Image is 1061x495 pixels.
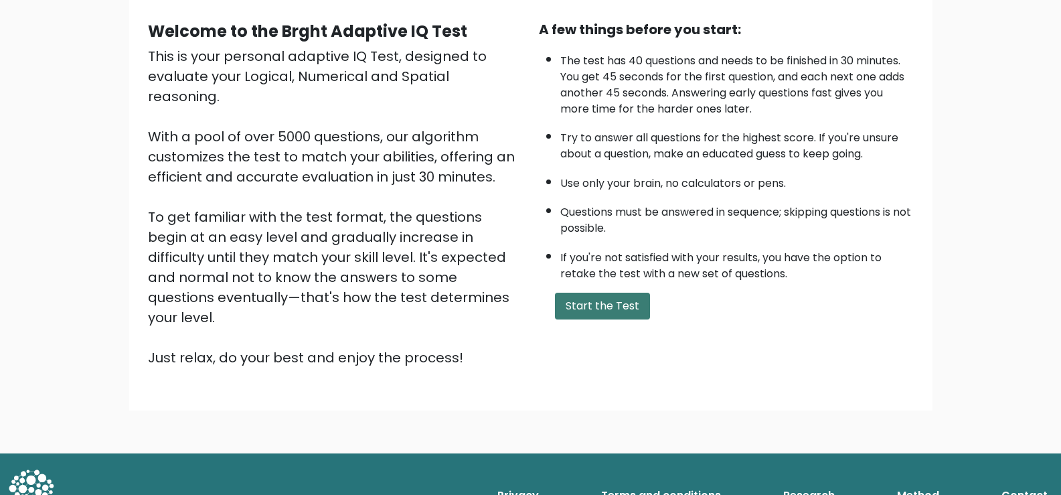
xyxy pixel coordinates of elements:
li: The test has 40 questions and needs to be finished in 30 minutes. You get 45 seconds for the firs... [560,46,914,117]
li: Questions must be answered in sequence; skipping questions is not possible. [560,198,914,236]
div: A few things before you start: [539,19,914,40]
li: Use only your brain, no calculators or pens. [560,169,914,192]
div: This is your personal adaptive IQ Test, designed to evaluate your Logical, Numerical and Spatial ... [148,46,523,368]
li: Try to answer all questions for the highest score. If you're unsure about a question, make an edu... [560,123,914,162]
button: Start the Test [555,293,650,320]
b: Welcome to the Brght Adaptive IQ Test [148,20,467,42]
li: If you're not satisfied with your results, you have the option to retake the test with a new set ... [560,243,914,282]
